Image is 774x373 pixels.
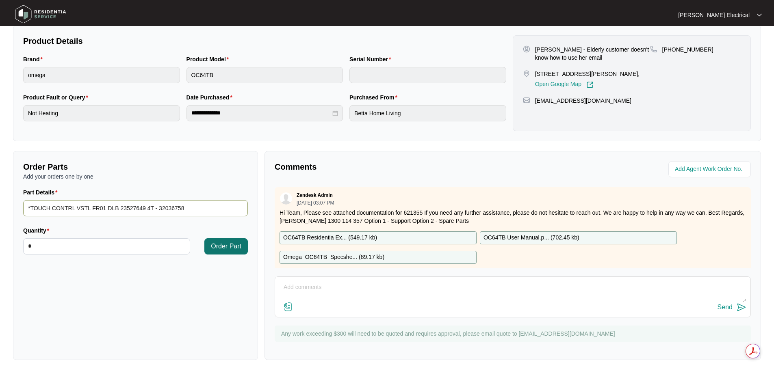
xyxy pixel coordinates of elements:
p: Omega_OC64TB_Specshe... ( 89.17 kb ) [283,253,384,262]
p: OC64TB Residentia Ex... ( 549.17 kb ) [283,233,377,242]
input: Brand [23,67,180,83]
img: residentia service logo [12,2,69,26]
img: map-pin [523,70,530,77]
label: Purchased From [349,93,401,101]
p: [STREET_ADDRESS][PERSON_NAME], [535,70,640,78]
input: Quantity [24,239,190,254]
label: Quantity [23,226,52,235]
img: send-icon.svg [737,302,746,312]
img: user-pin [523,45,530,53]
p: Add your orders one by one [23,172,248,181]
input: Serial Number [349,67,506,83]
p: OC64TB User Manual.p... ( 702.45 kb ) [483,233,579,242]
p: [PHONE_NUMBER] [662,45,713,54]
label: Product Fault or Query [23,93,91,101]
p: [PERSON_NAME] Electrical [678,11,750,19]
img: file-attachment-doc.svg [283,302,293,312]
img: dropdown arrow [757,13,762,17]
input: Date Purchased [191,109,331,117]
p: Product Details [23,35,506,47]
label: Part Details [23,188,61,196]
span: Order Part [211,241,241,251]
button: Order Part [204,238,248,254]
input: Add Agent Work Order No. [675,164,746,174]
img: map-pin [523,97,530,104]
p: Zendesk Admin [297,192,333,198]
div: Send [718,304,733,311]
a: Open Google Map [535,81,594,88]
label: Brand [23,55,46,63]
img: user.svg [280,192,292,205]
p: Any work exceeding $300 will need to be quoted and requires approval, please email quote to [EMAI... [281,330,747,338]
img: map-pin [650,45,657,53]
input: Product Fault or Query [23,105,180,121]
label: Product Model [186,55,232,63]
input: Purchased From [349,105,506,121]
p: Order Parts [23,161,248,172]
p: [EMAIL_ADDRESS][DOMAIN_NAME] [535,97,631,105]
label: Date Purchased [186,93,236,101]
button: Send [718,302,746,313]
p: [DATE] 03:07 PM [297,201,334,205]
p: Hi Team, Please see attached documentation for 621355 If you need any further assistance, please ... [280,209,746,225]
p: [PERSON_NAME] - Elderly customer doesn't know how to use her email [535,45,650,62]
input: Part Details [23,200,248,216]
p: Comments [275,161,507,172]
label: Serial Number [349,55,394,63]
img: Link-External [586,81,594,88]
input: Product Model [186,67,343,83]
